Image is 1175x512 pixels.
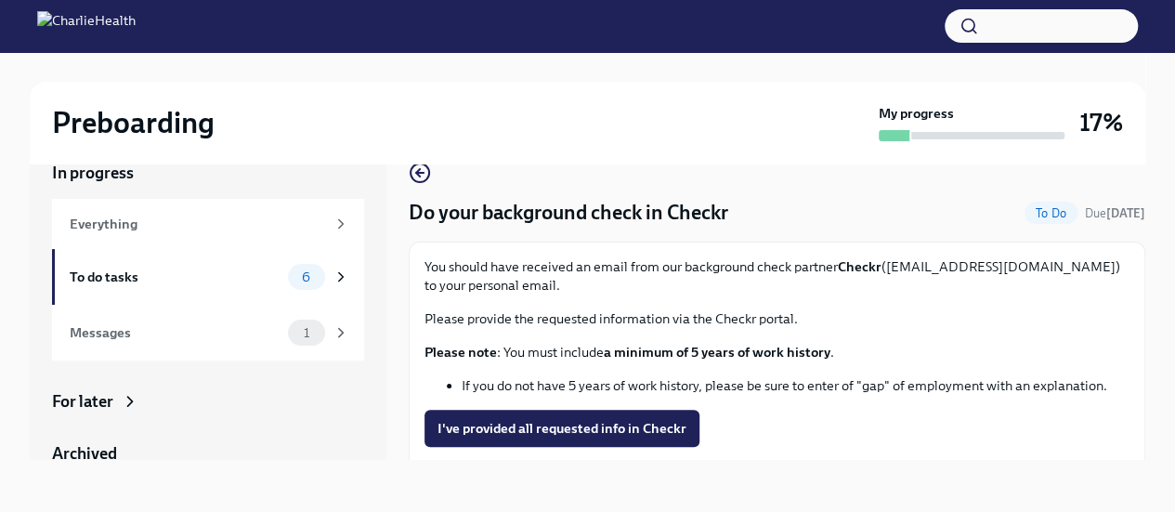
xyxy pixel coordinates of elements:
strong: [DATE] [1106,206,1145,220]
a: Messages1 [52,305,364,361]
li: If you do not have 5 years of work history, please be sure to enter of "gap" of employment with a... [462,376,1129,395]
strong: Please note [424,344,497,361]
div: To do tasks [70,267,281,287]
h2: Preboarding [52,104,215,141]
span: Due [1085,206,1145,220]
a: Archived [52,442,364,465]
p: Please provide the requested information via the Checkr portal. [424,309,1129,328]
span: 6 [291,270,321,284]
span: I've provided all requested info in Checkr [437,419,686,438]
img: CharlieHealth [37,11,136,41]
strong: My progress [879,104,954,123]
div: Everything [70,214,325,234]
p: : You must include . [424,343,1129,361]
div: For later [52,390,113,413]
button: I've provided all requested info in Checkr [424,410,699,447]
strong: a minimum of 5 years of work history [604,344,830,361]
div: Messages [70,322,281,343]
a: For later [52,390,364,413]
a: To do tasks6 [52,249,364,305]
h4: Do your background check in Checkr [409,199,728,227]
span: To Do [1025,206,1077,220]
strong: Checkr [838,258,881,275]
span: October 3rd, 2025 09:00 [1085,204,1145,222]
span: 1 [293,326,320,340]
h3: 17% [1079,106,1123,139]
p: You should have received an email from our background check partner ([EMAIL_ADDRESS][DOMAIN_NAME]... [424,257,1129,295]
a: In progress [52,162,364,184]
a: Everything [52,199,364,249]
